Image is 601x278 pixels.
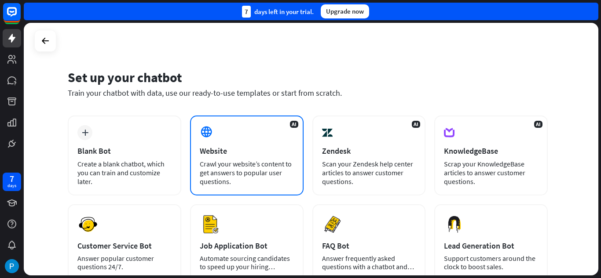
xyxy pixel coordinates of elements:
div: Support customers around the clock to boost sales. [444,254,538,271]
div: Upgrade now [321,4,369,18]
div: Customer Service Bot [77,241,172,251]
div: Website [200,146,294,156]
div: Blank Bot [77,146,172,156]
div: Crawl your website’s content to get answers to popular user questions. [200,159,294,186]
div: days [7,183,16,189]
div: Train your chatbot with data, use our ready-to-use templates or start from scratch. [68,88,548,98]
div: Scrap your KnowledgeBase articles to answer customer questions. [444,159,538,186]
div: KnowledgeBase [444,146,538,156]
div: Set up your chatbot [68,69,548,86]
div: Automate sourcing candidates to speed up your hiring process. [200,254,294,271]
div: Job Application Bot [200,241,294,251]
div: Create a blank chatbot, which you can train and customize later. [77,159,172,186]
div: Answer popular customer questions 24/7. [77,254,172,271]
div: Zendesk [322,146,416,156]
div: Lead Generation Bot [444,241,538,251]
div: Scan your Zendesk help center articles to answer customer questions. [322,159,416,186]
a: 7 days [3,173,21,191]
div: 7 [242,6,251,18]
div: Answer frequently asked questions with a chatbot and save your time. [322,254,416,271]
div: days left in your trial. [242,6,314,18]
span: AI [412,121,420,128]
i: plus [82,130,88,136]
span: AI [290,121,298,128]
div: FAQ Bot [322,241,416,251]
span: AI [534,121,542,128]
div: 7 [10,175,14,183]
button: Open LiveChat chat widget [7,4,33,30]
